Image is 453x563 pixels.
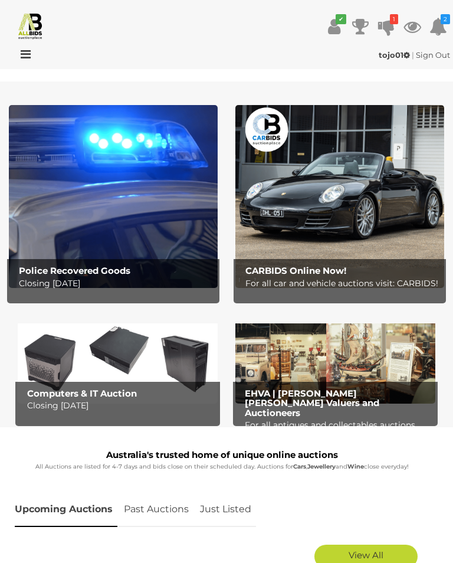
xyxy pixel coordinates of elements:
[18,312,218,404] a: Computers & IT Auction Computers & IT Auction Closing [DATE]
[18,312,218,404] img: Computers & IT Auction
[19,276,214,291] p: Closing [DATE]
[379,50,412,60] a: tojo01
[235,105,444,288] img: CARBIDS Online Now!
[412,50,414,60] span: |
[379,50,410,60] strong: tojo01
[235,312,435,404] img: EHVA | Evans Hastings Valuers and Auctioneers
[9,105,218,288] a: Police Recovered Goods Police Recovered Goods Closing [DATE]
[119,492,193,527] a: Past Auctions
[307,463,336,470] strong: Jewellery
[377,16,395,37] a: 1
[347,463,364,470] strong: Wine
[336,14,346,24] i: ✔
[326,16,343,37] a: ✔
[390,14,398,24] i: 1
[293,463,306,470] strong: Cars
[429,16,447,37] a: 2
[9,105,218,288] img: Police Recovered Goods
[235,105,444,288] a: CARBIDS Online Now! CARBIDS Online Now! For all car and vehicle auctions visit: CARBIDS!
[17,12,44,40] img: Allbids.com.au
[245,265,346,276] b: CARBIDS Online Now!
[27,388,137,399] b: Computers & IT Auction
[349,549,383,561] span: View All
[15,461,429,472] p: All Auctions are listed for 4-7 days and bids close on their scheduled day. Auctions for , and cl...
[245,388,379,418] b: EHVA | [PERSON_NAME] [PERSON_NAME] Valuers and Auctioneers
[27,398,214,413] p: Closing [DATE]
[416,50,450,60] a: Sign Out
[441,14,450,24] i: 2
[19,265,130,276] b: Police Recovered Goods
[15,450,429,460] h1: Australia's trusted home of unique online auctions
[245,276,441,291] p: For all car and vehicle auctions visit: CARBIDS!
[195,492,256,527] a: Just Listed
[235,312,435,404] a: EHVA | Evans Hastings Valuers and Auctioneers EHVA | [PERSON_NAME] [PERSON_NAME] Valuers and Auct...
[15,492,117,527] a: Upcoming Auctions
[245,418,432,447] p: For all antiques and collectables auctions visit: EHVA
